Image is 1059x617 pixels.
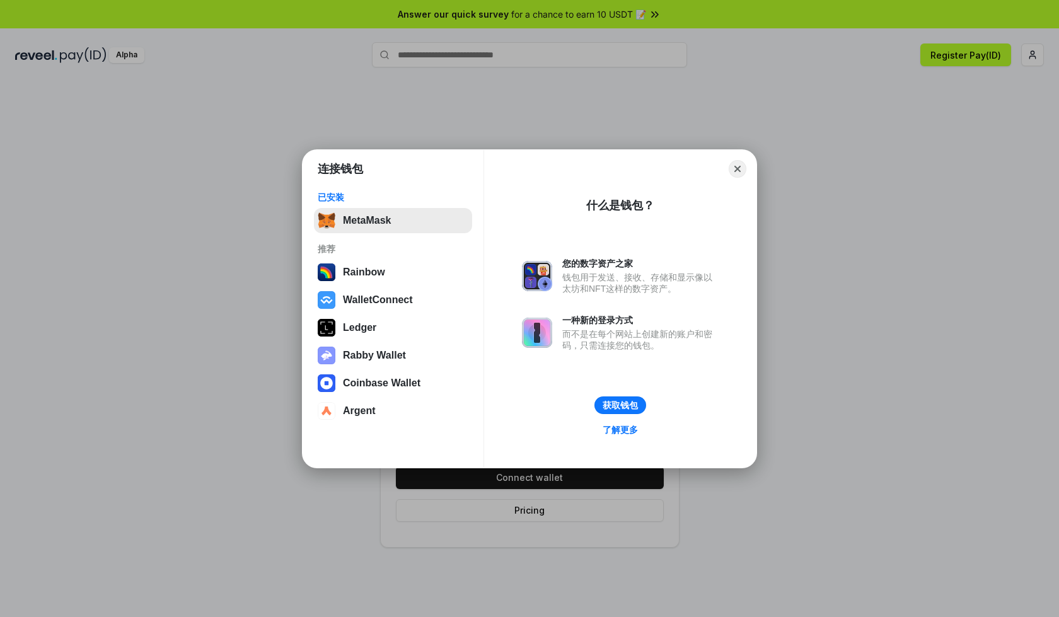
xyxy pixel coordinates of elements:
[343,215,391,226] div: MetaMask
[562,328,719,351] div: 而不是在每个网站上创建新的账户和密码，只需连接您的钱包。
[729,160,746,178] button: Close
[603,424,638,435] div: 了解更多
[343,378,420,389] div: Coinbase Wallet
[314,260,472,285] button: Rainbow
[562,258,719,269] div: 您的数字资产之家
[318,347,335,364] img: svg+xml,%3Csvg%20xmlns%3D%22http%3A%2F%2Fwww.w3.org%2F2000%2Fsvg%22%20fill%3D%22none%22%20viewBox...
[314,287,472,313] button: WalletConnect
[318,263,335,281] img: svg+xml,%3Csvg%20width%3D%22120%22%20height%3D%22120%22%20viewBox%3D%220%200%20120%20120%22%20fil...
[343,294,413,306] div: WalletConnect
[603,400,638,411] div: 获取钱包
[318,161,363,176] h1: 连接钱包
[314,343,472,368] button: Rabby Wallet
[594,396,646,414] button: 获取钱包
[318,243,468,255] div: 推荐
[318,291,335,309] img: svg+xml,%3Csvg%20width%3D%2228%22%20height%3D%2228%22%20viewBox%3D%220%200%2028%2028%22%20fill%3D...
[562,272,719,294] div: 钱包用于发送、接收、存储和显示像以太坊和NFT这样的数字资产。
[318,319,335,337] img: svg+xml,%3Csvg%20xmlns%3D%22http%3A%2F%2Fwww.w3.org%2F2000%2Fsvg%22%20width%3D%2228%22%20height%3...
[318,192,468,203] div: 已安装
[343,267,385,278] div: Rainbow
[586,198,654,213] div: 什么是钱包？
[343,322,376,333] div: Ledger
[314,398,472,424] button: Argent
[343,350,406,361] div: Rabby Wallet
[314,371,472,396] button: Coinbase Wallet
[318,402,335,420] img: svg+xml,%3Csvg%20width%3D%2228%22%20height%3D%2228%22%20viewBox%3D%220%200%2028%2028%22%20fill%3D...
[562,314,719,326] div: 一种新的登录方式
[343,405,376,417] div: Argent
[522,261,552,291] img: svg+xml,%3Csvg%20xmlns%3D%22http%3A%2F%2Fwww.w3.org%2F2000%2Fsvg%22%20fill%3D%22none%22%20viewBox...
[314,208,472,233] button: MetaMask
[314,315,472,340] button: Ledger
[595,422,645,438] a: 了解更多
[318,212,335,229] img: svg+xml,%3Csvg%20fill%3D%22none%22%20height%3D%2233%22%20viewBox%3D%220%200%2035%2033%22%20width%...
[318,374,335,392] img: svg+xml,%3Csvg%20width%3D%2228%22%20height%3D%2228%22%20viewBox%3D%220%200%2028%2028%22%20fill%3D...
[522,318,552,348] img: svg+xml,%3Csvg%20xmlns%3D%22http%3A%2F%2Fwww.w3.org%2F2000%2Fsvg%22%20fill%3D%22none%22%20viewBox...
